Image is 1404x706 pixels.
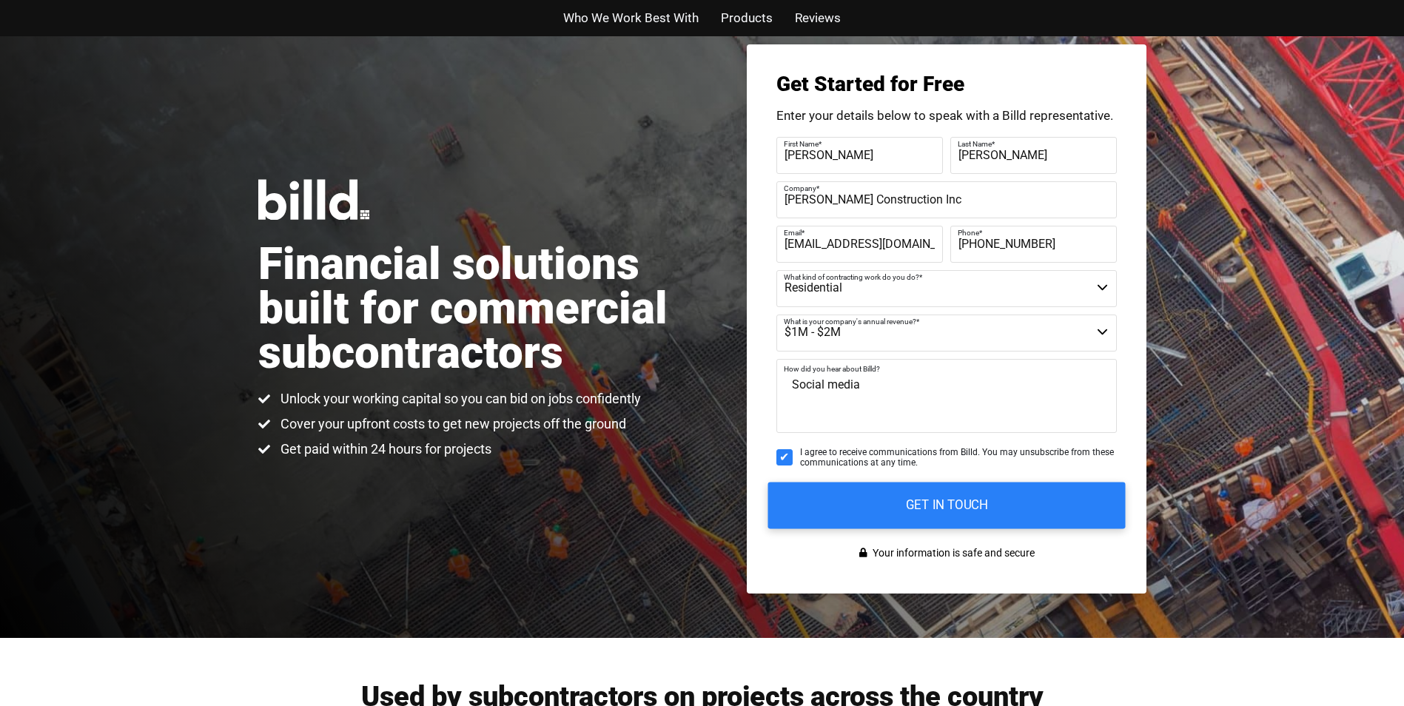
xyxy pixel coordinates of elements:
span: First Name [784,139,819,147]
input: GET IN TOUCH [768,482,1125,528]
input: I agree to receive communications from Billd. You may unsubscribe from these communications at an... [776,449,793,465]
span: Company [784,184,816,192]
span: How did you hear about Billd? [784,365,880,373]
span: Unlock your working capital so you can bid on jobs confidently [277,390,641,408]
textarea: Social media [776,359,1117,433]
h3: Get Started for Free [776,74,1117,95]
span: Phone [958,228,979,236]
span: Get paid within 24 hours for projects [277,440,491,458]
h1: Financial solutions built for commercial subcontractors [258,242,702,375]
a: Who We Work Best With [563,7,699,29]
span: Your information is safe and secure [869,542,1035,564]
span: I agree to receive communications from Billd. You may unsubscribe from these communications at an... [800,447,1117,468]
a: Products [721,7,773,29]
a: Reviews [795,7,841,29]
span: Email [784,228,802,236]
span: Cover your upfront costs to get new projects off the ground [277,415,626,433]
span: Last Name [958,139,992,147]
p: Enter your details below to speak with a Billd representative. [776,110,1117,122]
